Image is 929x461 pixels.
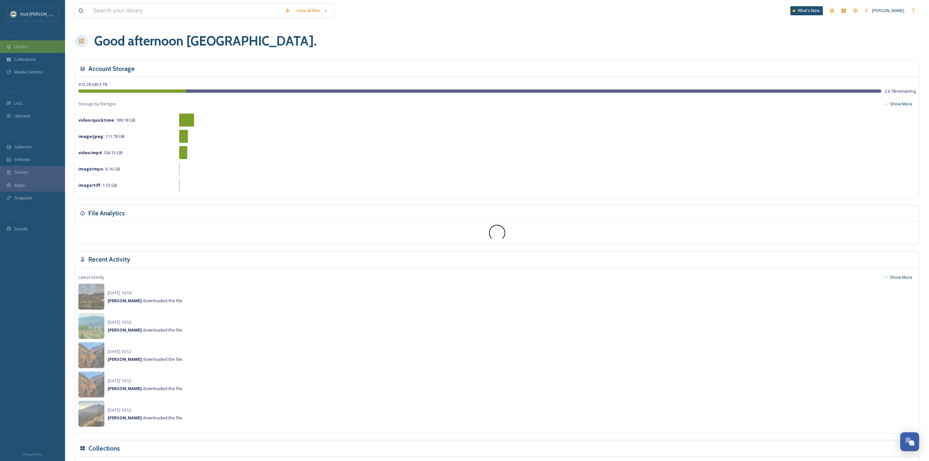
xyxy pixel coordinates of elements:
span: Uploads [14,113,31,119]
span: 189.18 GB [78,117,135,123]
strong: [PERSON_NAME] [108,415,142,421]
span: WIDGETS [7,134,21,139]
span: Visit [PERSON_NAME] [20,11,61,17]
h1: Good afternoon [GEOGRAPHIC_DATA] . [94,31,317,51]
input: Search your library [90,4,282,18]
span: SnapLink [14,195,32,201]
img: ede292f8-0bec-463c-b99c-e4b28808e54a.jpg [78,313,104,339]
span: SOCIALS [7,216,20,221]
span: [DATE] 10:52 [108,378,131,384]
button: Show More [881,98,916,110]
span: Media Centres [14,69,43,75]
span: downloaded the file. [108,327,183,333]
span: Socials [14,226,28,232]
span: 2.6 TB remaining [885,88,916,94]
strong: [PERSON_NAME] [108,386,142,391]
span: Privacy Policy [23,452,42,456]
span: Library [14,44,27,50]
span: 104.13 GB [78,150,123,156]
span: MEDIA [7,34,18,38]
span: downloaded the file. [108,415,183,421]
a: Privacy Policy [23,450,42,458]
span: [DATE] 10:52 [108,407,131,413]
img: fe92f4633d05cb77b1e6c1b95e92e4458b4f10fbd4ba14c91f551d6e99196c29.jpg [78,372,104,398]
img: fe92f4633d05cb77b1e6c1b95e92e4458b4f10fbd4ba14c91f551d6e99196c29.jpg [78,342,104,368]
span: Galleries [14,144,32,150]
span: Maps [14,182,25,188]
strong: [PERSON_NAME] [108,356,142,362]
span: downloaded the file. [108,386,183,391]
strong: video/quicktime : [78,117,115,123]
h3: File Analytics [88,209,125,218]
span: Stories [14,169,28,175]
h3: Account Storage [88,64,135,74]
img: c807a19c-b3ba-40c9-99b5-4b559f7de346.jpg [78,284,104,310]
strong: image/tiff : [78,182,101,188]
strong: [PERSON_NAME] [108,298,142,304]
span: [DATE] 10:52 [108,348,131,354]
span: COLLECT [7,90,20,95]
button: Show More [881,271,916,284]
a: View all files [293,4,331,17]
span: 6.16 GB [78,166,120,172]
strong: image/jpeg : [78,133,104,139]
span: [PERSON_NAME] [872,7,904,13]
a: What's New [790,6,823,15]
span: [DATE] 10:53 [108,319,131,325]
a: [PERSON_NAME] [861,4,908,17]
span: Embeds [14,156,30,163]
span: 413.28 GB / 3 TB [78,81,107,87]
span: downloaded the file. [108,298,183,304]
img: Unknown.png [10,11,17,17]
h3: Collections [88,444,120,453]
span: 1.53 GB [78,182,117,188]
button: Open Chat [900,432,919,451]
strong: [PERSON_NAME] [108,327,142,333]
span: UGC [14,100,23,106]
span: Storage by file type [78,101,116,107]
span: [DATE] 10:54 [108,290,131,296]
strong: video/mp4 : [78,150,102,156]
img: 638d04af-ca5a-4d34-bac3-b0038e1fc02f.jpg [78,401,104,427]
span: downloaded the file. [108,356,183,362]
strong: image/mpo : [78,166,104,172]
span: Collections [14,56,36,62]
span: 111.78 GB [78,133,125,139]
h3: Recent Activity [88,255,130,264]
span: Latest Activity [78,274,104,280]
